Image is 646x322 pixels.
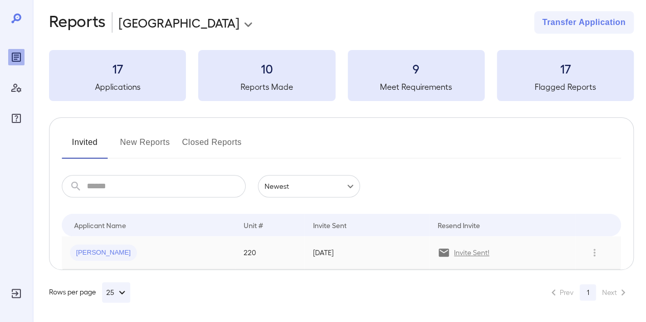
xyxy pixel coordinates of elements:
[580,284,596,301] button: page 1
[497,81,634,93] h5: Flagged Reports
[118,14,240,31] p: [GEOGRAPHIC_DATA]
[120,134,170,159] button: New Reports
[70,248,137,258] span: [PERSON_NAME]
[348,81,485,93] h5: Meet Requirements
[258,175,360,197] div: Newest
[586,244,603,261] button: Row Actions
[313,219,346,231] div: Invite Sent
[49,81,186,93] h5: Applications
[49,11,106,34] h2: Reports
[182,134,242,159] button: Closed Reports
[8,49,25,65] div: Reports
[102,282,130,303] button: 25
[438,219,480,231] div: Resend Invite
[8,285,25,302] div: Log Out
[304,236,429,269] td: [DATE]
[74,219,126,231] div: Applicant Name
[8,80,25,96] div: Manage Users
[454,247,489,258] p: Invite Sent!
[49,50,634,101] summary: 17Applications10Reports Made9Meet Requirements17Flagged Reports
[244,219,263,231] div: Unit #
[49,60,186,77] h3: 17
[8,110,25,127] div: FAQ
[543,284,634,301] nav: pagination navigation
[348,60,485,77] h3: 9
[497,60,634,77] h3: 17
[534,11,634,34] button: Transfer Application
[49,282,130,303] div: Rows per page
[62,134,108,159] button: Invited
[198,81,335,93] h5: Reports Made
[198,60,335,77] h3: 10
[235,236,305,269] td: 220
